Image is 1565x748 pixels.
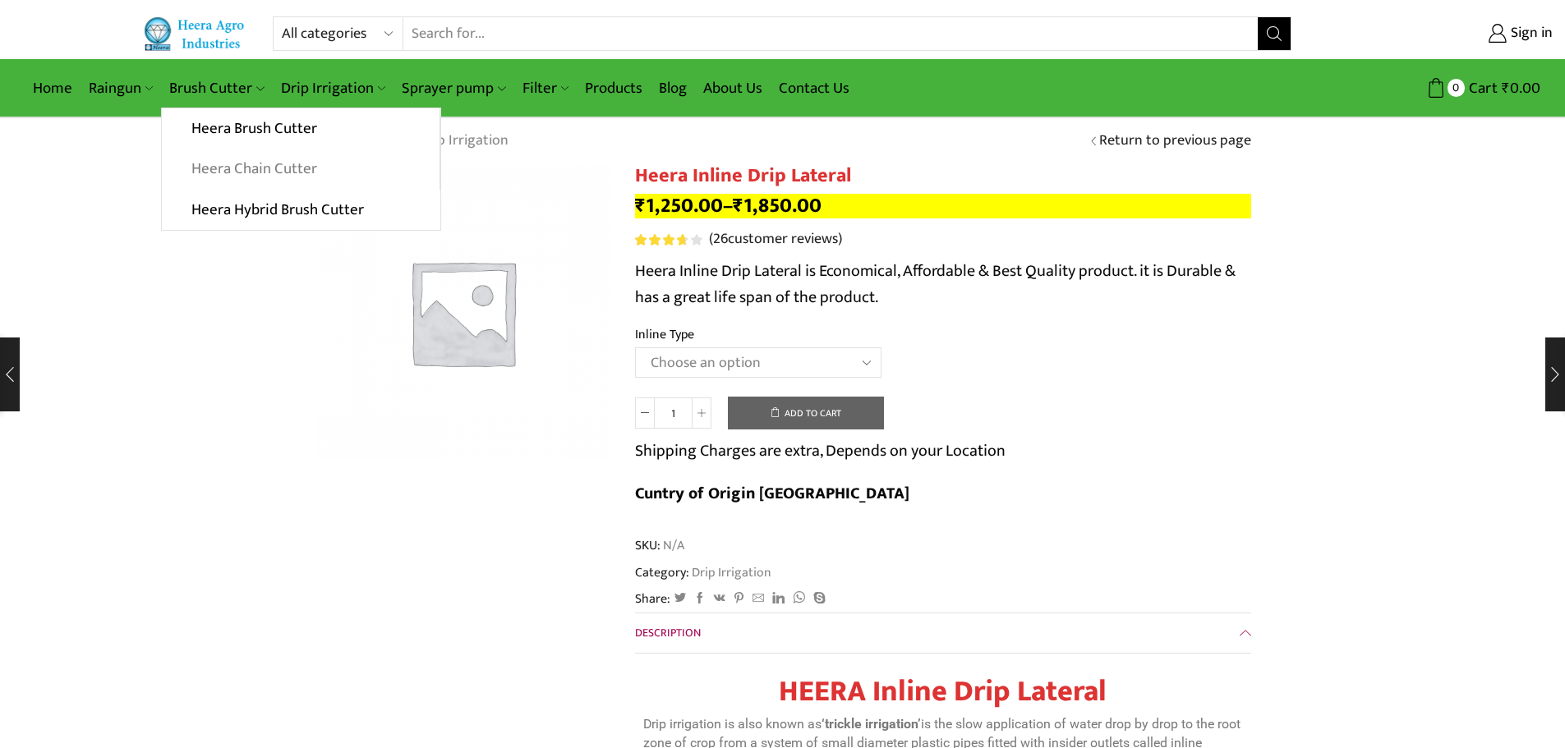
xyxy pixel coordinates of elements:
[1258,17,1291,50] button: Search button
[514,69,577,108] a: Filter
[81,69,161,108] a: Raingun
[635,234,705,246] span: 26
[733,189,822,223] bdi: 1,850.00
[635,623,701,642] span: Description
[635,563,771,582] span: Category:
[162,149,439,190] a: Heera Chain Cutter
[635,536,1251,555] span: SKU:
[728,397,884,429] button: Add to cart
[1316,19,1553,48] a: Sign in
[577,69,651,108] a: Products
[1507,23,1553,44] span: Sign in
[651,69,695,108] a: Blog
[1502,76,1510,101] span: ₹
[635,194,1251,218] p: –
[417,131,509,152] a: Drip Irrigation
[1465,77,1498,99] span: Cart
[635,258,1251,310] p: Heera Inline Drip Lateral is Economical, Affordable & Best Quality product. it is Durable & has a...
[635,234,686,246] span: Rated out of 5 based on customer ratings
[1308,73,1540,103] a: 0 Cart ₹0.00
[635,189,646,223] span: ₹
[635,234,702,246] div: Rated 3.81 out of 5
[635,164,1251,188] h1: Heera Inline Drip Lateral
[822,716,921,732] strong: ‘trickle irrigation’
[403,17,1259,50] input: Search for...
[162,108,439,149] a: Heera Brush Cutter
[635,438,1006,464] p: Shipping Charges are extra, Depends on your Location
[25,69,81,108] a: Home
[709,229,842,250] a: (26customer reviews)
[661,536,684,555] span: N/A
[695,69,771,108] a: About Us
[161,69,272,108] a: Brush Cutter
[273,69,394,108] a: Drip Irrigation
[635,189,723,223] bdi: 1,250.00
[655,397,692,429] input: Product quantity
[315,164,610,460] img: Placeholder
[713,227,728,251] span: 26
[1448,79,1465,96] span: 0
[635,480,909,507] b: Cuntry of Origin [GEOGRAPHIC_DATA]
[635,613,1251,653] a: Description
[1099,131,1251,152] a: Return to previous page
[771,69,858,108] a: Contact Us
[689,562,771,583] a: Drip Irrigation
[635,325,694,344] label: Inline Type
[779,667,1107,716] strong: HEERA Inline Drip Lateral
[733,189,743,223] span: ₹
[635,590,670,608] span: Share:
[394,69,513,108] a: Sprayer pump
[1502,76,1540,101] bdi: 0.00
[162,190,440,231] a: Heera Hybrid Brush Cutter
